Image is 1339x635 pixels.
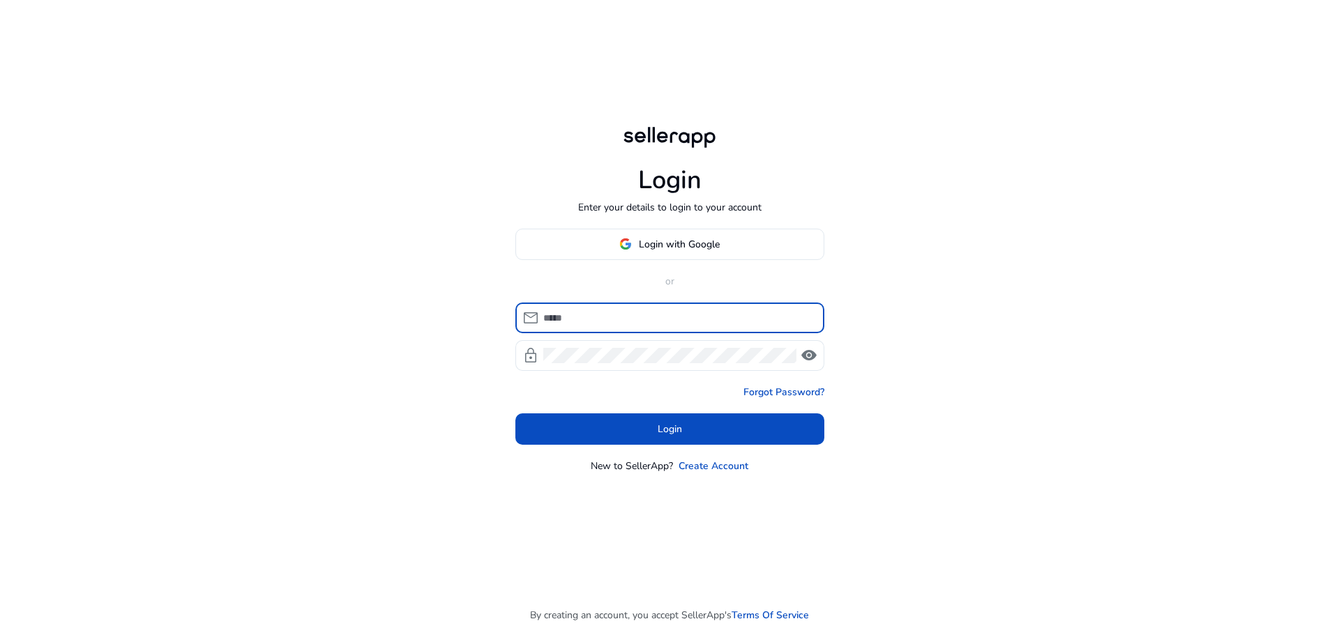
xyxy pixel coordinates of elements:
span: lock [522,347,539,364]
a: Forgot Password? [743,385,824,399]
img: google-logo.svg [619,238,632,250]
p: or [515,274,824,289]
a: Create Account [679,459,748,473]
span: Login [658,422,682,436]
span: Login with Google [639,237,720,252]
p: New to SellerApp? [591,459,673,473]
button: Login [515,413,824,445]
span: visibility [801,347,817,364]
h1: Login [638,165,702,195]
p: Enter your details to login to your account [578,200,762,215]
a: Terms Of Service [732,608,809,622]
span: mail [522,309,539,326]
button: Login with Google [515,229,824,260]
